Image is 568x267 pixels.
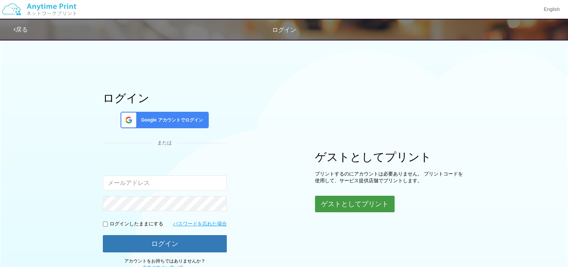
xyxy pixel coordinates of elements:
[173,220,227,228] a: パスワードを忘れた場合
[103,175,227,190] input: メールアドレス
[103,139,227,147] div: または
[315,151,465,163] h1: ゲストとしてプリント
[138,117,203,123] span: Google アカウントでログイン
[103,235,227,252] button: ログイン
[14,26,28,33] a: 戻る
[315,196,395,212] button: ゲストとしてプリント
[103,92,227,104] h1: ログイン
[315,171,465,184] p: プリントするのにアカウントは必要ありません。 プリントコードを使用して、サービス提供店舗でプリントします。
[110,220,163,228] p: ログインしたままにする
[272,27,296,33] span: ログイン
